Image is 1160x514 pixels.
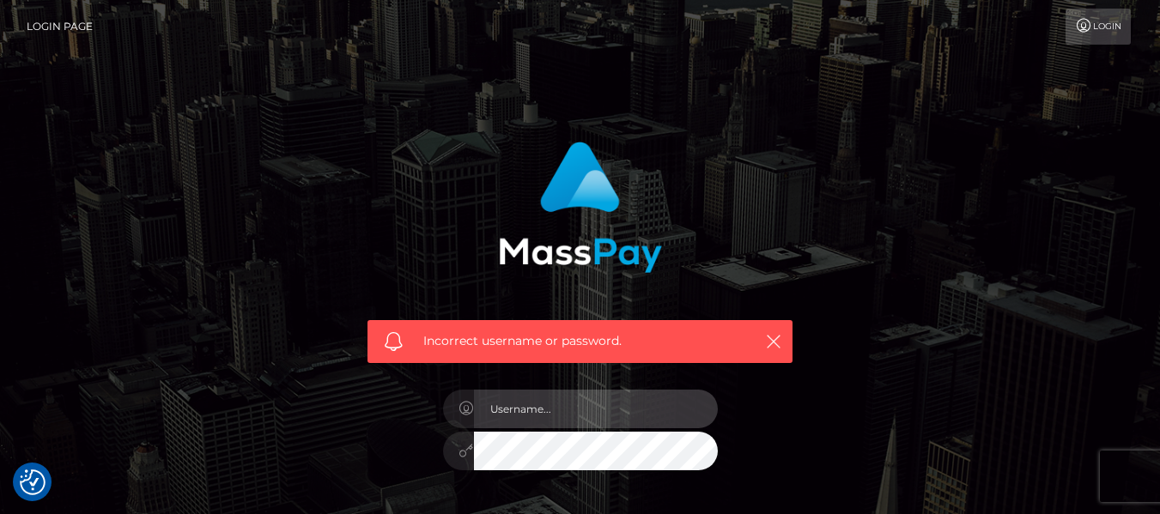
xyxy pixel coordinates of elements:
[474,390,718,428] input: Username...
[423,332,737,350] span: Incorrect username or password.
[20,469,46,495] img: Revisit consent button
[20,469,46,495] button: Consent Preferences
[499,142,662,273] img: MassPay Login
[27,9,93,45] a: Login Page
[1066,9,1131,45] a: Login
